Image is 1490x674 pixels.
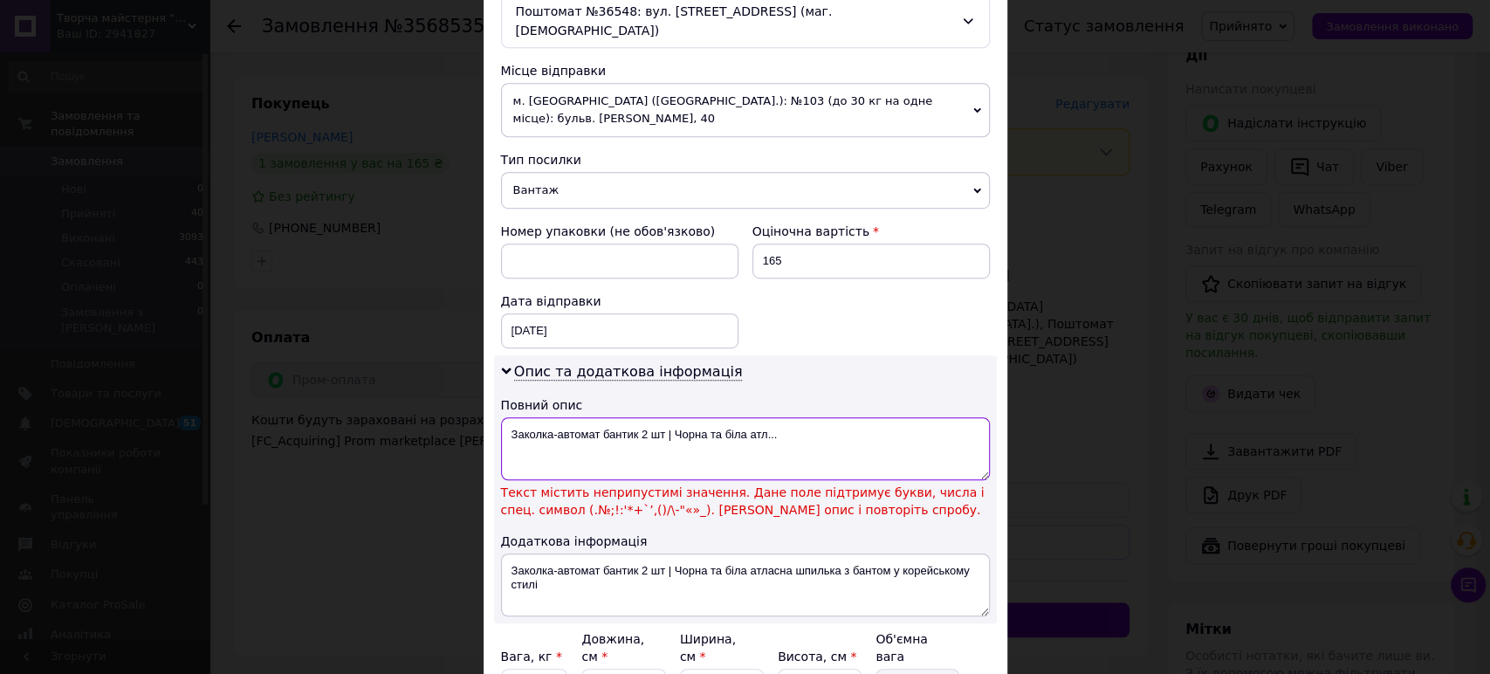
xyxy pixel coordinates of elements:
div: Об'ємна вага [875,630,959,665]
label: Вага, кг [501,650,562,664]
span: Тип посилки [501,153,581,167]
div: Додаткова інформація [501,533,990,550]
span: Опис та додаткова інформація [514,363,743,381]
div: Повний опис [501,396,990,414]
span: Текст містить неприпустимі значення. Дане поле підтримує букви, числа і спец. символ (.№;!:'*+`’,... [501,484,990,519]
label: Висота, см [778,650,856,664]
textarea: Заколка-автомат бантик 2 шт | Чорна та біла атласна шпилька з бантом у корейському стилі [501,554,990,616]
span: м. [GEOGRAPHIC_DATA] ([GEOGRAPHIC_DATA].): №103 (до 30 кг на одне місце): бульв. [PERSON_NAME], 40 [501,83,990,137]
span: Місце відправки [501,64,607,78]
div: Дата відправки [501,292,738,310]
span: Вантаж [501,172,990,209]
label: Ширина, см [680,632,736,664]
div: Номер упаковки (не обов'язково) [501,223,738,240]
div: Оціночна вартість [752,223,990,240]
textarea: Заколка-автомат бантик 2 шт | Чорна та біла атл... [501,417,990,480]
label: Довжина, см [581,632,644,664]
